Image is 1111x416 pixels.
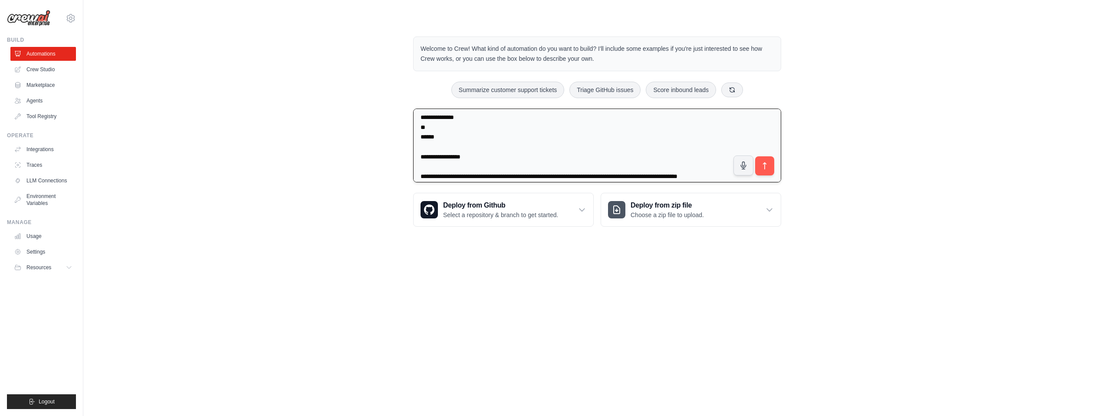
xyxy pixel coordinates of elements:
[26,264,51,271] span: Resources
[443,200,558,211] h3: Deploy from Github
[10,189,76,210] a: Environment Variables
[10,78,76,92] a: Marketplace
[10,229,76,243] a: Usage
[10,94,76,108] a: Agents
[7,10,50,26] img: Logo
[7,36,76,43] div: Build
[10,47,76,61] a: Automations
[631,211,704,219] p: Choose a zip file to upload.
[10,63,76,76] a: Crew Studio
[569,82,641,98] button: Triage GitHub issues
[10,142,76,156] a: Integrations
[7,132,76,139] div: Operate
[1068,374,1111,416] iframe: Chat Widget
[7,219,76,226] div: Manage
[10,245,76,259] a: Settings
[10,158,76,172] a: Traces
[443,211,558,219] p: Select a repository & branch to get started.
[10,261,76,274] button: Resources
[39,398,55,405] span: Logout
[7,394,76,409] button: Logout
[421,44,774,64] p: Welcome to Crew! What kind of automation do you want to build? I'll include some examples if you'...
[10,174,76,188] a: LLM Connections
[10,109,76,123] a: Tool Registry
[451,82,564,98] button: Summarize customer support tickets
[646,82,716,98] button: Score inbound leads
[631,200,704,211] h3: Deploy from zip file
